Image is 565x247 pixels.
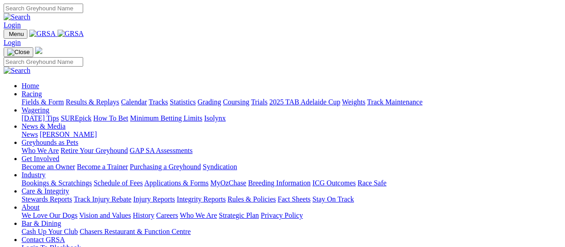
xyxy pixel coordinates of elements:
[223,98,249,106] a: Coursing
[22,106,49,114] a: Wagering
[4,67,31,75] img: Search
[170,98,196,106] a: Statistics
[198,98,221,106] a: Grading
[93,114,129,122] a: How To Bet
[22,114,561,122] div: Wagering
[22,163,75,171] a: Become an Owner
[22,179,561,187] div: Industry
[4,21,21,29] a: Login
[203,163,237,171] a: Syndication
[61,114,91,122] a: SUREpick
[312,179,356,187] a: ICG Outcomes
[22,236,65,243] a: Contact GRSA
[22,195,72,203] a: Stewards Reports
[22,98,561,106] div: Racing
[367,98,423,106] a: Track Maintenance
[22,203,40,211] a: About
[22,171,45,179] a: Industry
[312,195,354,203] a: Stay On Track
[180,211,217,219] a: Who We Are
[22,163,561,171] div: Get Involved
[4,39,21,46] a: Login
[219,211,259,219] a: Strategic Plan
[4,57,83,67] input: Search
[156,211,178,219] a: Careers
[22,130,38,138] a: News
[22,155,59,162] a: Get Involved
[22,147,561,155] div: Greyhounds as Pets
[278,195,311,203] a: Fact Sheets
[204,114,226,122] a: Isolynx
[227,195,276,203] a: Rules & Policies
[4,29,27,39] button: Toggle navigation
[22,195,561,203] div: Care & Integrity
[22,147,59,154] a: Who We Are
[269,98,340,106] a: 2025 TAB Adelaide Cup
[4,13,31,21] img: Search
[149,98,168,106] a: Tracks
[261,211,303,219] a: Privacy Policy
[130,163,201,171] a: Purchasing a Greyhound
[22,122,66,130] a: News & Media
[35,47,42,54] img: logo-grsa-white.png
[40,130,97,138] a: [PERSON_NAME]
[22,220,61,227] a: Bar & Dining
[22,90,42,98] a: Racing
[133,211,154,219] a: History
[357,179,386,187] a: Race Safe
[74,195,131,203] a: Track Injury Rebate
[58,30,84,38] img: GRSA
[80,228,191,235] a: Chasers Restaurant & Function Centre
[22,187,69,195] a: Care & Integrity
[22,228,78,235] a: Cash Up Your Club
[4,47,33,57] button: Toggle navigation
[77,163,128,171] a: Become a Trainer
[7,49,30,56] img: Close
[22,228,561,236] div: Bar & Dining
[61,147,128,154] a: Retire Your Greyhound
[22,179,92,187] a: Bookings & Scratchings
[22,98,64,106] a: Fields & Form
[93,179,142,187] a: Schedule of Fees
[29,30,56,38] img: GRSA
[66,98,119,106] a: Results & Replays
[4,4,83,13] input: Search
[133,195,175,203] a: Injury Reports
[79,211,131,219] a: Vision and Values
[130,147,193,154] a: GAP SA Assessments
[248,179,311,187] a: Breeding Information
[210,179,246,187] a: MyOzChase
[22,114,59,122] a: [DATE] Tips
[121,98,147,106] a: Calendar
[251,98,267,106] a: Trials
[342,98,365,106] a: Weights
[22,82,39,90] a: Home
[22,211,77,219] a: We Love Our Dogs
[9,31,24,37] span: Menu
[144,179,209,187] a: Applications & Forms
[22,211,561,220] div: About
[22,139,78,146] a: Greyhounds as Pets
[177,195,226,203] a: Integrity Reports
[130,114,202,122] a: Minimum Betting Limits
[22,130,561,139] div: News & Media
